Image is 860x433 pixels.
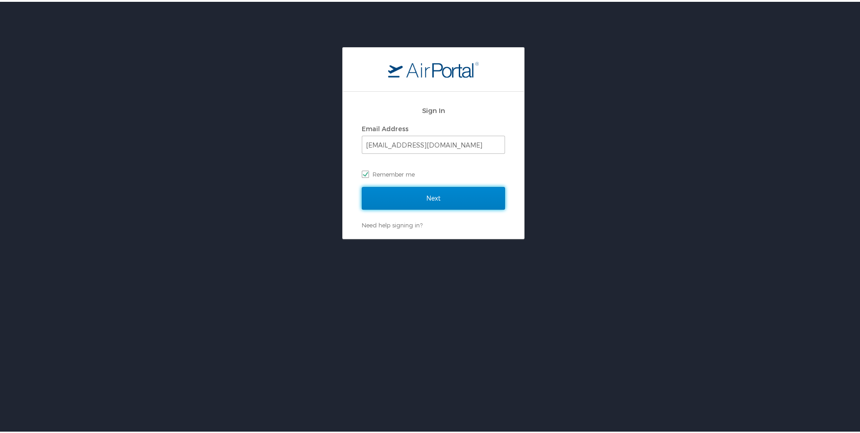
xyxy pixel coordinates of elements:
h2: Sign In [362,103,505,114]
a: Need help signing in? [362,220,423,227]
label: Email Address [362,123,408,131]
input: Next [362,185,505,208]
img: logo [388,59,479,76]
label: Remember me [362,166,505,179]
